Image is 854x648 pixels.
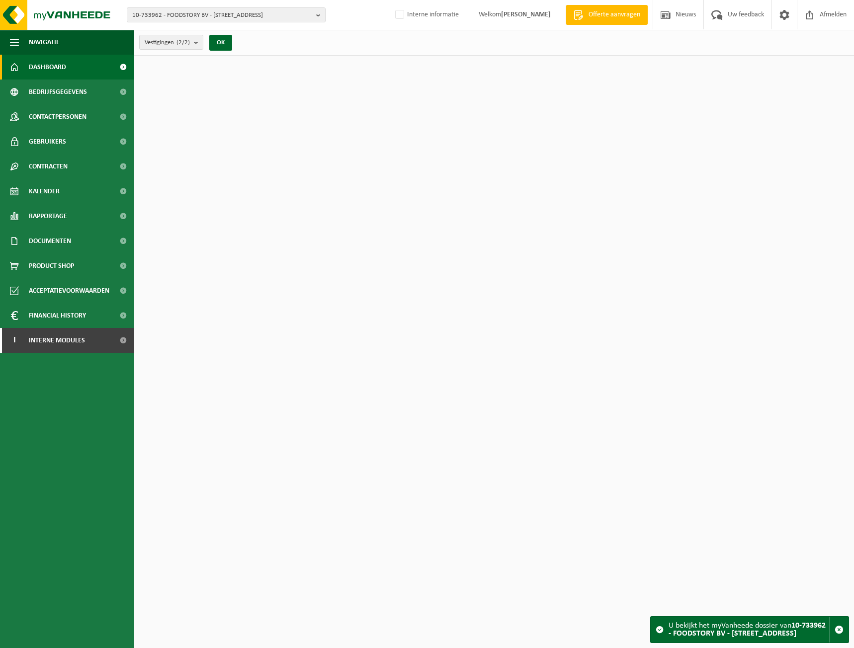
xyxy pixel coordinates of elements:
[29,104,86,129] span: Contactpersonen
[501,11,551,18] strong: [PERSON_NAME]
[29,80,87,104] span: Bedrijfsgegevens
[566,5,648,25] a: Offerte aanvragen
[29,229,71,253] span: Documenten
[29,278,109,303] span: Acceptatievoorwaarden
[586,10,643,20] span: Offerte aanvragen
[29,204,67,229] span: Rapportage
[176,39,190,46] count: (2/2)
[393,7,459,22] label: Interne informatie
[29,179,60,204] span: Kalender
[29,303,86,328] span: Financial History
[29,154,68,179] span: Contracten
[669,617,829,643] div: U bekijkt het myVanheede dossier van
[127,7,326,22] button: 10-733962 - FOODSTORY BV - [STREET_ADDRESS]
[29,30,60,55] span: Navigatie
[132,8,312,23] span: 10-733962 - FOODSTORY BV - [STREET_ADDRESS]
[29,253,74,278] span: Product Shop
[209,35,232,51] button: OK
[10,328,19,353] span: I
[145,35,190,50] span: Vestigingen
[139,35,203,50] button: Vestigingen(2/2)
[29,55,66,80] span: Dashboard
[669,622,826,638] strong: 10-733962 - FOODSTORY BV - [STREET_ADDRESS]
[29,328,85,353] span: Interne modules
[29,129,66,154] span: Gebruikers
